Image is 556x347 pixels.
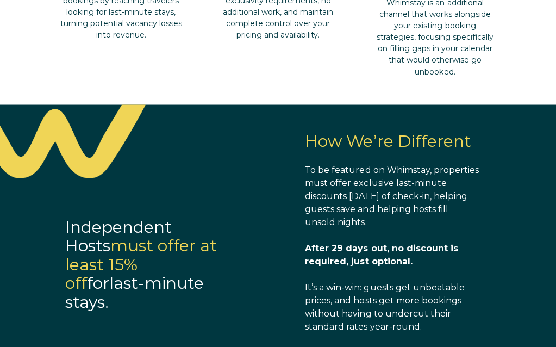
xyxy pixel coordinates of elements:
span: must offer at least 15% off [65,235,217,293]
span: How We’re Different [305,131,471,151]
span: Independent Hosts for [65,216,217,293]
span: It’s a win-win: guests get unbeatable prices, and hosts get more bookings without having to under... [305,282,464,331]
span: To be featured on Whimstay, properties must offer exclusive last-minute discounts [DATE] of check... [305,164,478,227]
span: After 29 days out, no discount is required, just optional. [305,243,458,266]
span: last-minute stays. [65,272,204,312]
